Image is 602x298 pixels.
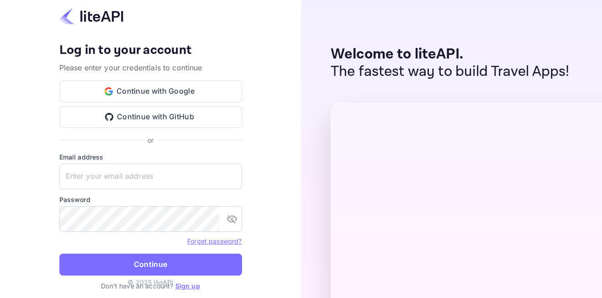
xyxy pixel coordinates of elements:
[127,277,173,287] p: © 2025 liteAPI
[148,135,153,145] p: or
[59,106,242,128] button: Continue with GitHub
[59,43,242,59] h4: Log in to your account
[59,62,242,73] p: Please enter your credentials to continue
[187,237,242,245] a: Forget password?
[59,254,242,276] button: Continue
[331,46,570,63] p: Welcome to liteAPI.
[59,195,242,204] label: Password
[175,282,200,290] a: Sign up
[59,281,242,291] p: Don't have an account?
[59,7,123,25] img: liteapi
[187,236,242,245] a: Forget password?
[59,80,242,102] button: Continue with Google
[59,164,242,189] input: Enter your email address
[331,63,570,80] p: The fastest way to build Travel Apps!
[223,210,241,228] button: toggle password visibility
[59,152,242,162] label: Email address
